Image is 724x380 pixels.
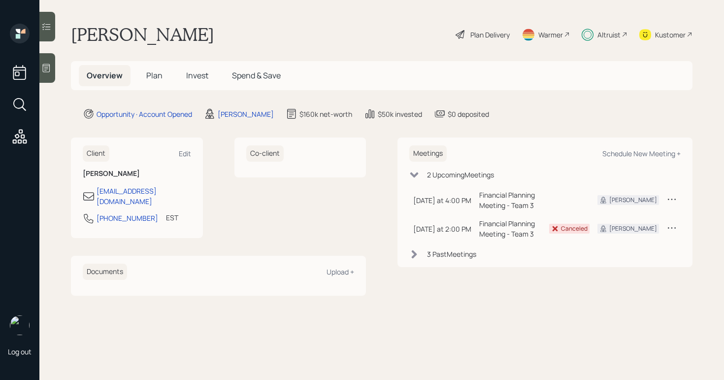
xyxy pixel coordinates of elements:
div: Log out [8,347,32,356]
div: [DATE] at 2:00 PM [413,224,471,234]
div: $160k net-worth [299,109,352,119]
h6: Co-client [246,145,284,162]
div: [PHONE_NUMBER] [97,213,158,223]
div: Altruist [597,30,621,40]
div: Financial Planning Meeting - Team 3 [479,190,541,210]
div: Opportunity · Account Opened [97,109,192,119]
div: EST [166,212,178,223]
div: Canceled [561,224,588,233]
span: Invest [186,70,208,81]
div: Upload + [327,267,354,276]
h6: Client [83,145,109,162]
div: [PERSON_NAME] [609,224,657,233]
h6: Documents [83,264,127,280]
div: 2 Upcoming Meeting s [427,170,494,180]
h1: [PERSON_NAME] [71,24,214,45]
div: [PERSON_NAME] [609,196,657,205]
div: [DATE] at 4:00 PM [413,195,471,206]
div: Kustomer [655,30,686,40]
h6: Meetings [409,145,447,162]
div: Schedule New Meeting + [602,149,681,158]
div: $0 deposited [448,109,489,119]
span: Plan [146,70,163,81]
div: Financial Planning Meeting - Team 3 [479,218,541,239]
div: [PERSON_NAME] [218,109,274,119]
h6: [PERSON_NAME] [83,170,191,178]
div: $50k invested [378,109,422,119]
img: aleksandra-headshot.png [10,315,30,335]
div: [EMAIL_ADDRESS][DOMAIN_NAME] [97,186,191,207]
div: Edit [179,149,191,158]
span: Overview [87,70,123,81]
div: 3 Past Meeting s [427,249,476,259]
div: Warmer [538,30,563,40]
div: Plan Delivery [470,30,510,40]
span: Spend & Save [232,70,281,81]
